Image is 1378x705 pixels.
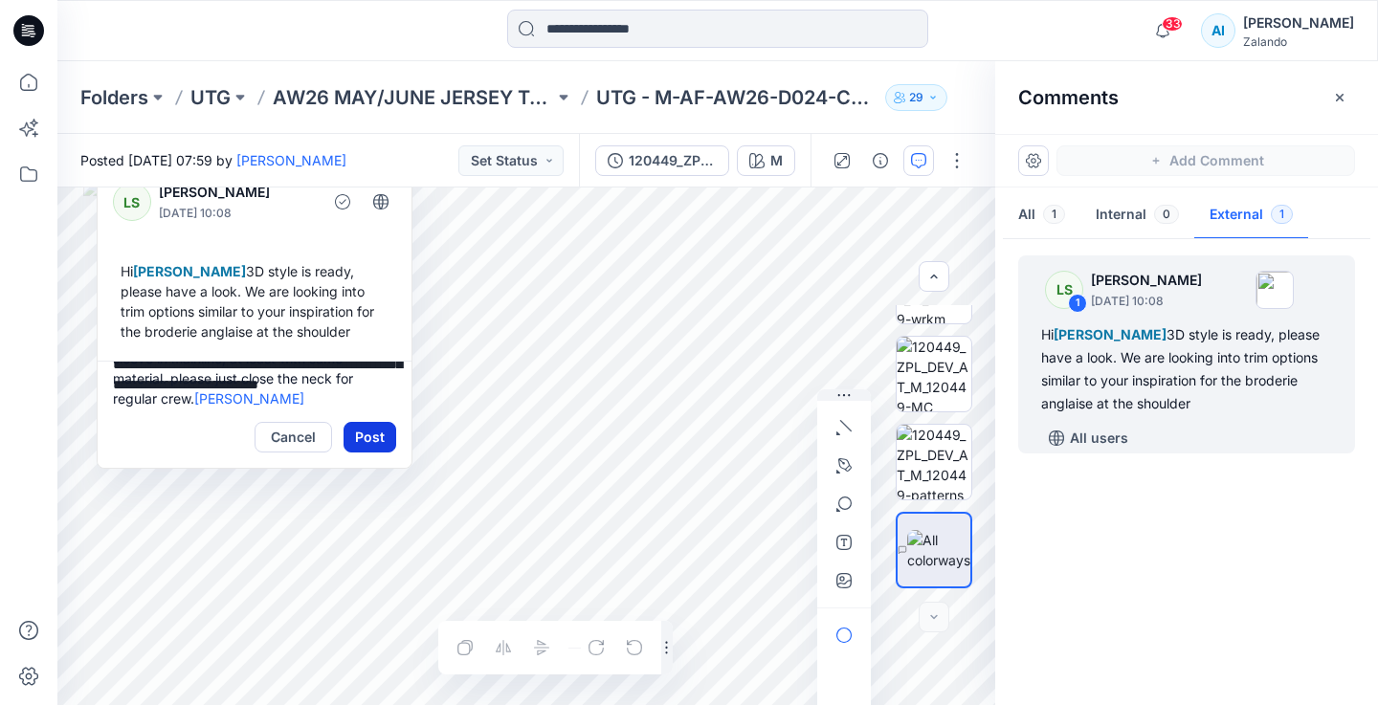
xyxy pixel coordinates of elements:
button: All users [1041,423,1136,453]
button: All [1003,191,1080,240]
div: LS [1045,271,1083,309]
p: [DATE] 10:08 [1091,292,1202,311]
button: Details [865,145,896,176]
a: Folders [80,84,148,111]
img: 120449_ZPL_DEV_AT_M_120449-MC [897,337,971,411]
span: 33 [1162,16,1183,32]
div: 1 [1068,294,1087,313]
div: LS [113,183,151,221]
div: [PERSON_NAME] [1243,11,1354,34]
button: Internal [1080,191,1194,240]
span: [PERSON_NAME] [1054,326,1167,342]
a: UTG [190,84,231,111]
span: Posted [DATE] 07:59 by [80,150,346,170]
div: Hi 3D style is ready, please have a look. We are looking into trim options similar to your inspir... [113,253,396,349]
p: UTG - M-AF-AW26-D024-CK / 120449 [596,84,878,111]
button: 120449_ZPL_DEV [595,145,729,176]
a: AW26 MAY/JUNE JERSEY TOPS [273,84,554,111]
button: External [1194,191,1308,240]
p: All users [1070,427,1128,450]
p: [DATE] 10:08 [159,204,315,223]
div: Hi 3D style is ready, please have a look. We are looking into trim options similar to your inspir... [1041,323,1332,415]
p: [PERSON_NAME] [1091,269,1202,292]
p: 29 [909,87,923,108]
button: Cancel [255,422,332,452]
img: 120449_ZPL_DEV_AT_M_120449-patterns [897,425,971,499]
button: 29 [885,84,947,111]
button: Post [344,422,396,452]
span: [PERSON_NAME] [133,263,246,279]
button: M [737,145,795,176]
span: 1 [1271,205,1293,224]
h2: Comments [1018,86,1119,109]
img: All colorways [907,530,970,570]
div: AI [1201,13,1235,48]
button: Add Comment [1056,145,1355,176]
p: [PERSON_NAME] [159,181,315,204]
div: 120449_ZPL_DEV [629,150,717,171]
span: 0 [1154,205,1179,224]
div: Zalando [1243,34,1354,49]
span: 1 [1043,205,1065,224]
div: M [770,150,783,171]
a: [PERSON_NAME] [236,152,346,168]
